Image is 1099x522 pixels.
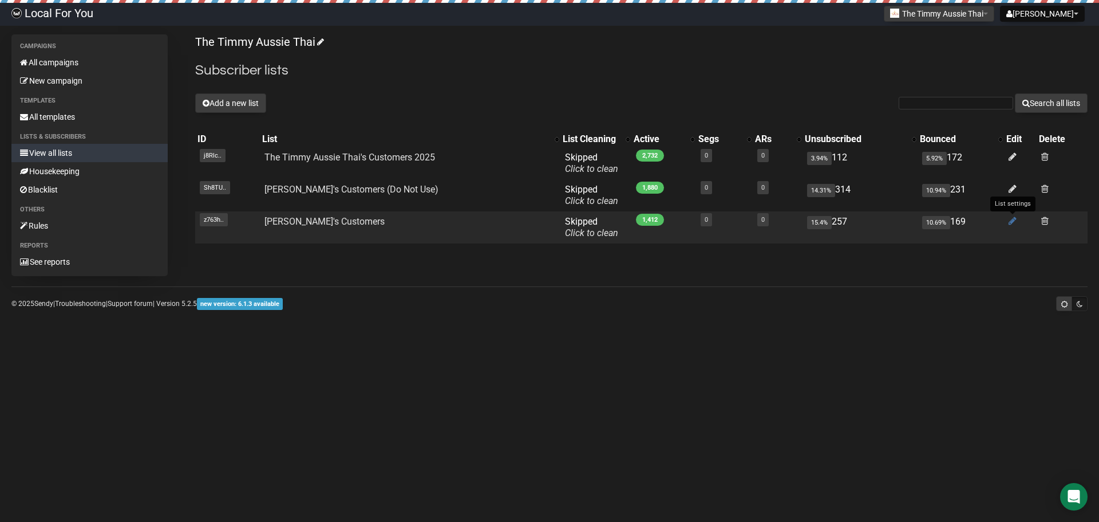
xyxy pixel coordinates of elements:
[634,134,685,145] div: Active
[890,9,899,18] img: 258.png
[11,108,168,126] a: All templates
[807,152,832,165] span: 3.94%
[11,203,168,217] li: Others
[11,180,168,199] a: Blacklist
[755,134,791,145] div: ARs
[990,197,1035,211] div: List settings
[1060,483,1088,511] div: Open Intercom Messenger
[262,134,549,145] div: List
[264,184,438,195] a: [PERSON_NAME]'s Customers (Do Not Use)
[1015,93,1088,113] button: Search all lists
[565,184,618,206] span: Skipped
[197,300,283,308] a: new version: 6.1.3 available
[34,300,53,308] a: Sendy
[108,300,153,308] a: Support forum
[11,72,168,90] a: New campaign
[11,297,283,310] p: © 2025 | | | Version 5.2.5
[195,60,1088,81] h2: Subscriber lists
[55,300,106,308] a: Troubleshooting
[11,130,168,144] li: Lists & subscribers
[698,134,741,145] div: Segs
[636,214,664,226] span: 1,412
[922,152,947,165] span: 5.92%
[761,184,765,191] a: 0
[11,40,168,53] li: Campaigns
[1037,131,1088,147] th: Delete: No sort applied, sorting is disabled
[631,131,696,147] th: Active: No sort applied, activate to apply an ascending sort
[565,163,618,174] a: Click to clean
[565,227,618,238] a: Click to clean
[1000,6,1085,22] button: [PERSON_NAME]
[761,216,765,223] a: 0
[260,131,560,147] th: List: No sort applied, activate to apply an ascending sort
[565,216,618,238] span: Skipped
[918,147,1004,179] td: 172
[705,152,708,159] a: 0
[805,134,907,145] div: Unsubscribed
[802,131,918,147] th: Unsubscribed: No sort applied, activate to apply an ascending sort
[922,216,950,229] span: 10.69%
[197,134,258,145] div: ID
[565,152,618,174] span: Skipped
[802,147,918,179] td: 112
[705,216,708,223] a: 0
[918,211,1004,244] td: 169
[11,94,168,108] li: Templates
[918,131,1004,147] th: Bounced: No sort applied, activate to apply an ascending sort
[636,150,664,162] span: 2,732
[11,162,168,180] a: Housekeeping
[200,149,226,162] span: j8Rlc..
[264,216,385,227] a: [PERSON_NAME]'s Customers
[705,184,708,191] a: 0
[11,253,168,271] a: See reports
[918,179,1004,211] td: 231
[197,298,283,310] span: new version: 6.1.3 available
[11,144,168,162] a: View all lists
[761,152,765,159] a: 0
[807,184,835,197] span: 14.31%
[200,181,230,194] span: Sh8TU..
[636,182,664,194] span: 1,880
[807,216,832,229] span: 15.4%
[11,239,168,253] li: Reports
[195,131,260,147] th: ID: No sort applied, sorting is disabled
[753,131,802,147] th: ARs: No sort applied, activate to apply an ascending sort
[1004,131,1037,147] th: Edit: No sort applied, sorting is disabled
[565,195,618,206] a: Click to clean
[264,152,435,163] a: The Timmy Aussie Thai's Customers 2025
[922,184,950,197] span: 10.94%
[11,8,22,18] img: d61d2441668da63f2d83084b75c85b29
[560,131,631,147] th: List Cleaning: No sort applied, activate to apply an ascending sort
[200,213,228,226] span: z763h..
[696,131,752,147] th: Segs: No sort applied, activate to apply an ascending sort
[563,134,620,145] div: List Cleaning
[802,179,918,211] td: 314
[802,211,918,244] td: 257
[195,35,322,49] a: The Timmy Aussie Thai
[920,134,993,145] div: Bounced
[1039,134,1085,145] div: Delete
[11,217,168,235] a: Rules
[195,93,266,113] button: Add a new list
[1006,134,1034,145] div: Edit
[11,53,168,72] a: All campaigns
[884,6,994,22] button: The Timmy Aussie Thai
